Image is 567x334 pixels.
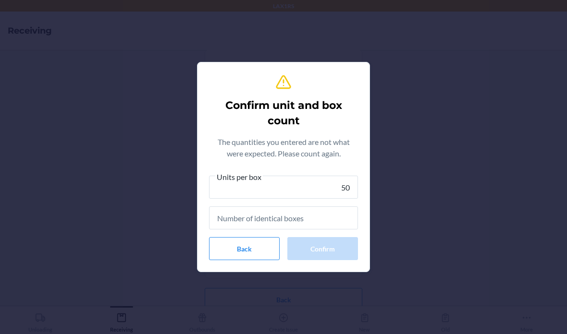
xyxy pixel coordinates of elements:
[215,172,263,182] span: Units per box
[209,136,358,159] p: The quantities you entered are not what were expected. Please count again.
[213,98,354,129] h2: Confirm unit and box count
[209,206,358,229] input: Number of identical boxes
[209,237,280,260] button: Back
[209,176,358,199] input: Units per box
[287,237,358,260] button: Confirm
